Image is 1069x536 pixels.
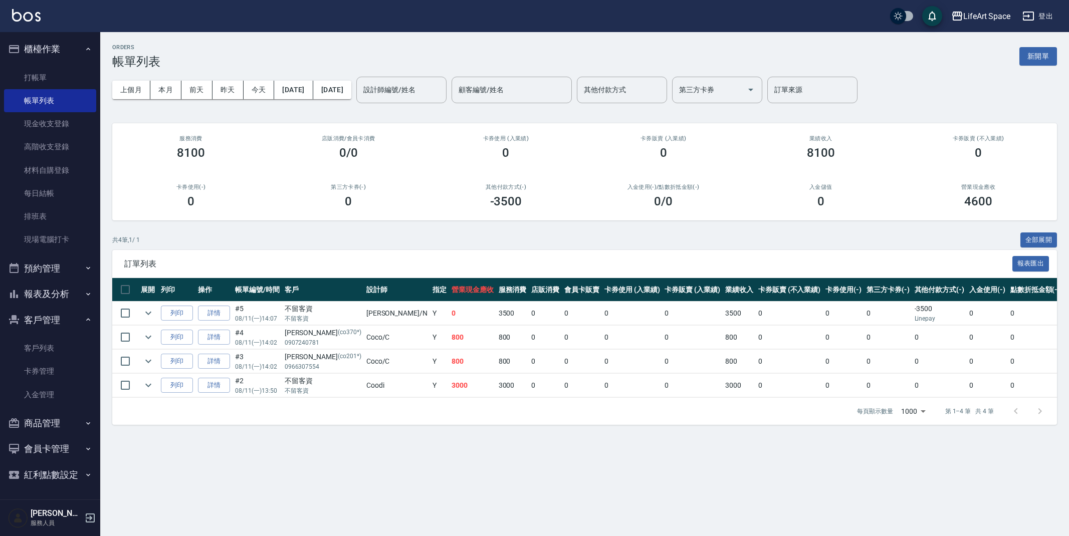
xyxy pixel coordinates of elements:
[963,10,1010,23] div: LifeArt Space
[285,314,361,323] p: 不留客資
[502,146,509,160] h3: 0
[31,518,82,527] p: 服務人員
[596,135,730,142] h2: 卡券販賣 (入業績)
[662,350,723,373] td: 0
[198,330,230,345] a: 詳情
[967,326,1008,349] td: 0
[244,81,275,99] button: 今天
[864,350,912,373] td: 0
[141,378,156,393] button: expand row
[4,228,96,251] a: 現場電腦打卡
[449,302,496,325] td: 0
[449,278,496,302] th: 營業現金應收
[912,302,967,325] td: -3500
[1012,258,1049,268] a: 報表匯出
[364,374,430,397] td: Coodi
[496,374,529,397] td: 3000
[138,278,158,302] th: 展開
[967,350,1008,373] td: 0
[823,278,864,302] th: 卡券使用(-)
[754,135,888,142] h2: 業績收入
[562,302,602,325] td: 0
[4,182,96,205] a: 每日結帳
[181,81,212,99] button: 前天
[756,302,823,325] td: 0
[823,326,864,349] td: 0
[198,306,230,321] a: 詳情
[912,184,1045,190] h2: 營業現金應收
[743,82,759,98] button: Open
[345,194,352,208] h3: 0
[823,350,864,373] td: 0
[1012,256,1049,272] button: 報表匯出
[857,407,893,416] p: 每頁顯示數量
[12,9,41,22] img: Logo
[161,378,193,393] button: 列印
[662,302,723,325] td: 0
[1008,278,1063,302] th: 點數折抵金額(-)
[723,350,756,373] td: 800
[233,278,282,302] th: 帳單編號/時間
[177,146,205,160] h3: 8100
[158,278,195,302] th: 列印
[449,350,496,373] td: 800
[4,159,96,182] a: 材料自購登錄
[4,410,96,436] button: 商品管理
[285,328,361,338] div: [PERSON_NAME]
[967,278,1008,302] th: 入金使用(-)
[602,278,663,302] th: 卡券使用 (入業績)
[562,278,602,302] th: 會員卡販賣
[285,386,361,395] p: 不留客資
[198,378,230,393] a: 詳情
[4,360,96,383] a: 卡券管理
[915,314,965,323] p: Linepay
[449,374,496,397] td: 3000
[124,259,1012,269] span: 訂單列表
[233,350,282,373] td: #3
[364,278,430,302] th: 設計師
[1008,326,1063,349] td: 0
[1019,47,1057,66] button: 新開單
[31,508,82,518] h5: [PERSON_NAME]
[235,386,280,395] p: 08/11 (一) 13:50
[529,278,562,302] th: 店販消費
[602,374,663,397] td: 0
[912,350,967,373] td: 0
[150,81,181,99] button: 本月
[4,337,96,360] a: 客戶列表
[4,89,96,112] a: 帳單列表
[529,350,562,373] td: 0
[496,302,529,325] td: 3500
[282,135,415,142] h2: 店販消費 /會員卡消費
[141,306,156,321] button: expand row
[490,194,522,208] h3: -3500
[124,135,258,142] h3: 服務消費
[430,302,449,325] td: Y
[364,350,430,373] td: Coco /C
[602,302,663,325] td: 0
[4,255,96,282] button: 預約管理
[364,302,430,325] td: [PERSON_NAME] /N
[124,184,258,190] h2: 卡券使用(-)
[233,302,282,325] td: #5
[430,326,449,349] td: Y
[660,146,667,160] h3: 0
[4,307,96,333] button: 客戶管理
[897,398,929,425] div: 1000
[4,36,96,62] button: 櫃檯作業
[4,462,96,488] button: 紅利點數設定
[864,302,912,325] td: 0
[8,508,28,528] img: Person
[4,112,96,135] a: 現金收支登錄
[662,326,723,349] td: 0
[364,326,430,349] td: Coco /C
[233,374,282,397] td: #2
[1008,302,1063,325] td: 0
[1018,7,1057,26] button: 登出
[529,302,562,325] td: 0
[198,354,230,369] a: 詳情
[723,302,756,325] td: 3500
[723,326,756,349] td: 800
[282,278,364,302] th: 客戶
[338,352,361,362] p: (co201*)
